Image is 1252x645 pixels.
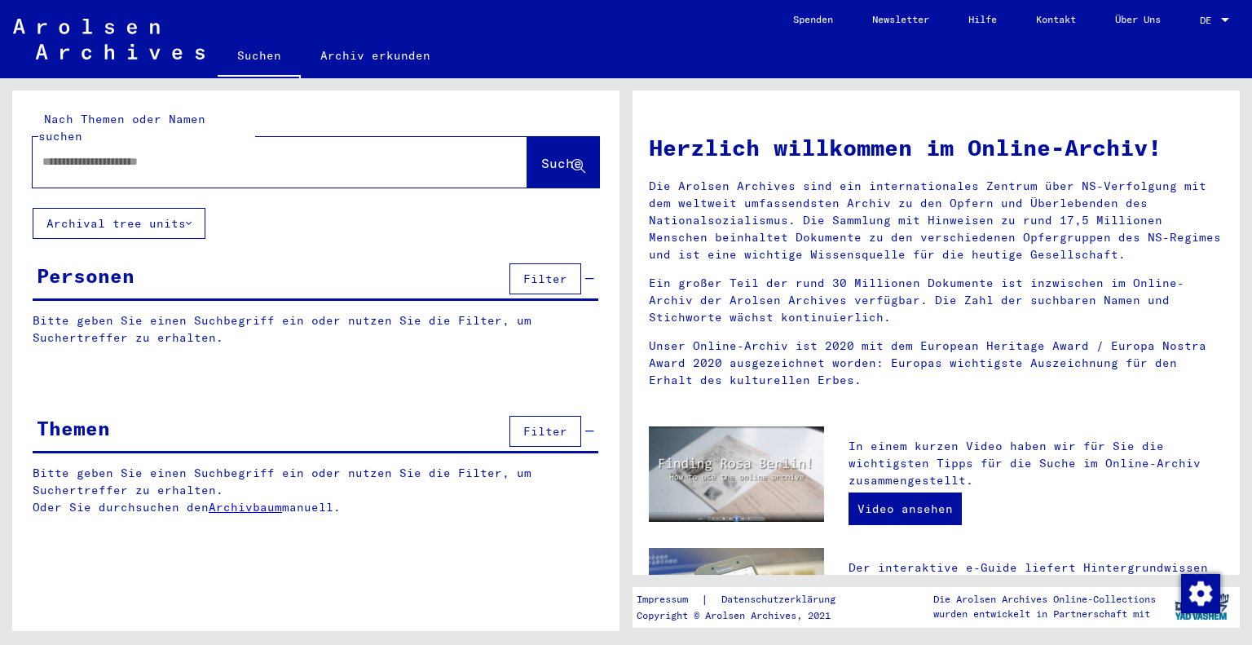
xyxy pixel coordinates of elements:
div: | [637,591,855,608]
p: Der interaktive e-Guide liefert Hintergrundwissen zum Verständnis der Dokumente. Sie finden viele... [849,559,1223,645]
img: Zustimmung ändern [1181,574,1220,613]
a: Video ansehen [849,493,962,525]
a: Datenschutzerklärung [708,591,855,608]
button: Suche [527,137,599,188]
mat-label: Nach Themen oder Namen suchen [38,112,205,144]
a: Archivbaum [209,500,282,515]
a: Impressum [637,591,701,608]
button: Filter [509,263,581,294]
span: Filter [523,272,567,286]
div: Themen [37,413,110,443]
p: Bitte geben Sie einen Suchbegriff ein oder nutzen Sie die Filter, um Suchertreffer zu erhalten. O... [33,465,599,516]
span: DE [1200,15,1218,26]
img: video.jpg [649,426,824,522]
p: Bitte geben Sie einen Suchbegriff ein oder nutzen Sie die Filter, um Suchertreffer zu erhalten. [33,312,598,347]
img: Arolsen_neg.svg [13,19,205,60]
p: wurden entwickelt in Partnerschaft mit [933,607,1156,621]
div: Zustimmung ändern [1180,573,1219,612]
p: Die Arolsen Archives sind ein internationales Zentrum über NS-Verfolgung mit dem weltweit umfasse... [649,178,1223,263]
p: Die Arolsen Archives Online-Collections [933,592,1156,607]
p: Unser Online-Archiv ist 2020 mit dem European Heritage Award / Europa Nostra Award 2020 ausgezeic... [649,338,1223,389]
p: Ein großer Teil der rund 30 Millionen Dokumente ist inzwischen im Online-Archiv der Arolsen Archi... [649,275,1223,326]
p: Copyright © Arolsen Archives, 2021 [637,608,855,623]
a: Archiv erkunden [301,36,450,75]
span: Suche [541,155,582,171]
img: yv_logo.png [1171,586,1232,627]
button: Filter [509,416,581,447]
p: In einem kurzen Video haben wir für Sie die wichtigsten Tipps für die Suche im Online-Archiv zusa... [849,438,1223,489]
h1: Herzlich willkommen im Online-Archiv! [649,130,1223,165]
a: Suchen [218,36,301,78]
span: Filter [523,424,567,439]
button: Archival tree units [33,208,205,239]
div: Personen [37,261,134,290]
